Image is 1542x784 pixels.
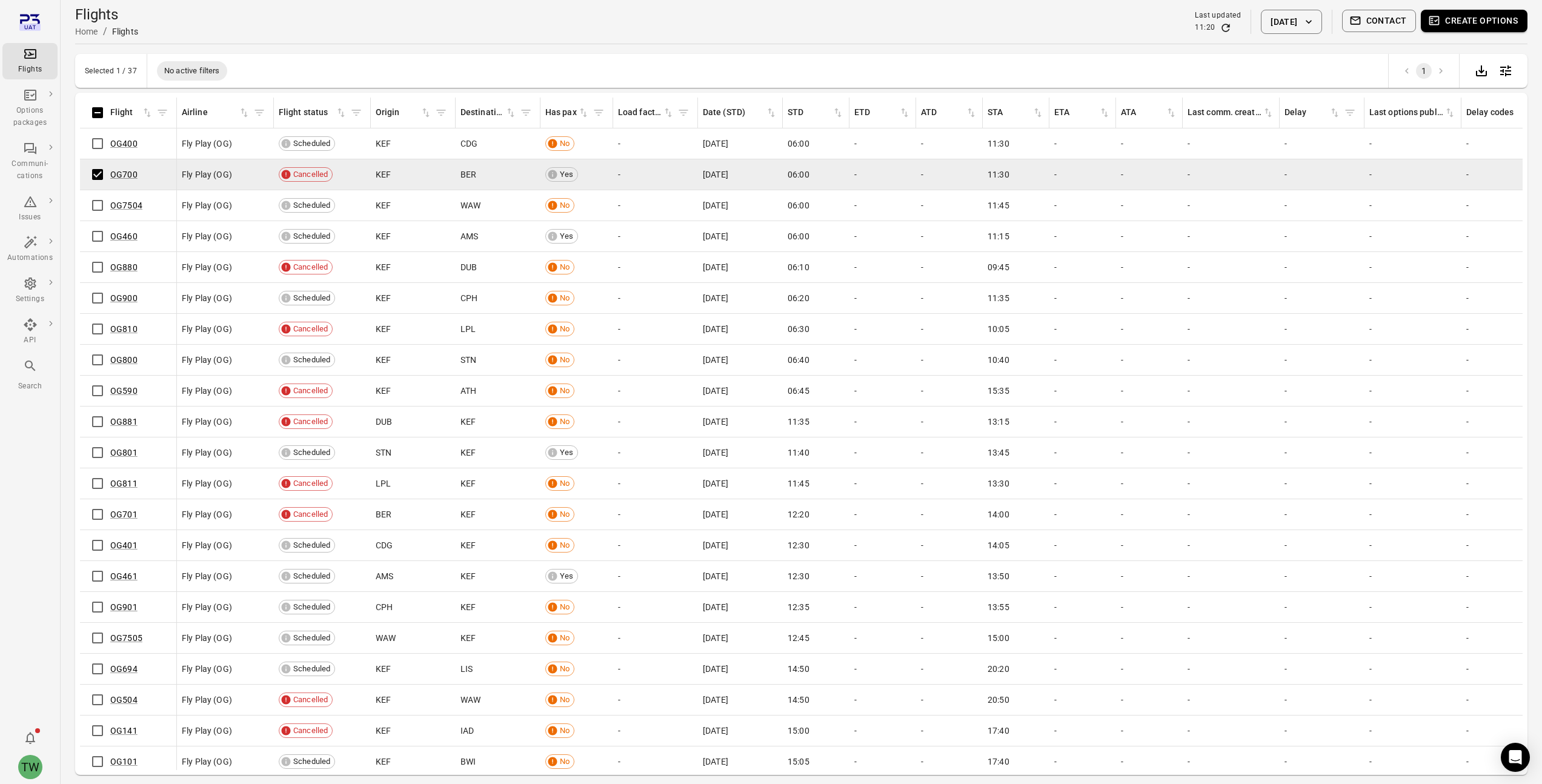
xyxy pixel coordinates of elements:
div: - [1188,292,1275,304]
div: - [921,261,978,273]
span: Cancelled [289,416,332,428]
span: LPL [460,323,476,335]
div: Communi-cations [7,158,53,182]
span: Scheduled [289,230,334,242]
span: KEF [376,354,391,366]
button: [DATE] [1261,10,1321,34]
div: - [1369,416,1457,428]
div: - [1054,323,1111,335]
span: Cancelled [289,168,332,181]
div: - [1369,261,1457,273]
span: KEF [376,199,391,211]
div: Last options published [1369,106,1444,119]
div: - [921,230,978,242]
div: - [1369,354,1457,366]
div: - [618,416,693,428]
a: OG901 [110,602,138,612]
span: Scheduled [289,199,334,211]
li: / [103,24,107,39]
div: Sort by airline in ascending order [182,106,250,119]
a: OG700 [110,170,138,179]
span: No [556,261,574,273]
div: - [1466,354,1541,366]
span: 11:30 [988,138,1009,150]
a: Flights [2,43,58,79]
div: Sort by flight in ascending order [110,106,153,119]
div: - [921,385,978,397]
span: Filter by origin [432,104,450,122]
span: KEF [376,261,391,273]
div: - [1369,230,1457,242]
div: - [1466,323,1541,335]
span: 10:40 [988,354,1009,366]
div: Options packages [7,105,53,129]
span: 06:00 [788,138,809,150]
div: - [1121,230,1178,242]
div: Delay codes [1466,106,1541,119]
div: - [854,230,911,242]
button: Open table configuration [1494,59,1518,83]
span: 11:30 [988,168,1009,181]
div: - [921,323,978,335]
span: Load factor [618,106,674,119]
span: ATD [921,106,977,119]
span: Fly Play (OG) [182,168,232,181]
a: OG694 [110,664,138,674]
div: Last updated [1195,10,1241,22]
span: KEF [376,323,391,335]
div: - [854,168,911,181]
span: Last options published [1369,106,1456,119]
div: - [854,354,911,366]
span: [DATE] [703,292,728,304]
div: - [1054,416,1111,428]
div: - [1284,230,1360,242]
div: - [618,354,693,366]
div: - [1284,261,1360,273]
a: Issues [2,191,58,227]
span: ATH [460,385,476,397]
a: Communi-cations [2,138,58,186]
div: Selected 1 / 37 [85,67,137,75]
div: - [1466,385,1541,397]
span: [DATE] [703,261,728,273]
span: STD [788,106,844,119]
div: - [921,168,978,181]
div: - [1121,199,1178,211]
div: - [1188,354,1275,366]
div: - [854,138,911,150]
a: OG101 [110,757,138,766]
span: CPH [460,292,477,304]
div: ETA [1054,106,1098,119]
div: - [1054,354,1111,366]
div: - [1054,199,1111,211]
div: - [1284,354,1360,366]
span: DUB [460,261,477,273]
span: Filter by delay [1341,104,1359,122]
span: Cancelled [289,323,332,335]
div: - [1466,230,1541,242]
span: Flight status [279,106,347,119]
span: Fly Play (OG) [182,354,232,366]
span: [DATE] [703,416,728,428]
div: - [1188,230,1275,242]
a: OG881 [110,417,138,427]
div: - [1121,261,1178,273]
a: OG401 [110,540,138,550]
span: Airline [182,106,250,119]
a: OG7505 [110,633,142,643]
div: - [618,138,693,150]
div: - [1369,168,1457,181]
span: Delay [1284,106,1341,119]
div: Sort by origin in ascending order [376,106,432,119]
span: Fly Play (OG) [182,199,232,211]
div: - [618,261,693,273]
button: Refresh data [1220,22,1232,34]
div: 11:20 [1195,22,1215,34]
span: Last comm. created [1188,106,1274,119]
span: KEF [376,230,391,242]
a: OG590 [110,386,138,396]
span: 06:30 [788,323,809,335]
div: Airline [182,106,238,119]
div: - [1121,416,1178,428]
div: Sort by destination in ascending order [460,106,517,119]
